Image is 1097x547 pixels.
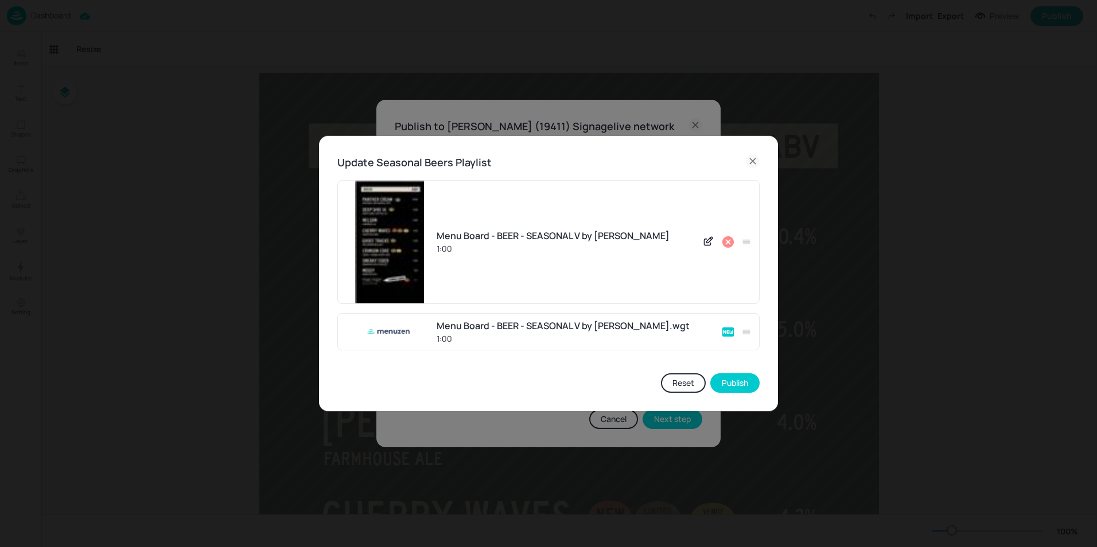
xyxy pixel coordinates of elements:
button: Publish [710,373,760,393]
div: 1:00 [437,333,714,345]
button: Reset [661,373,706,393]
div: 1:00 [437,243,695,255]
div: Menu Board - BEER - SEASONAL V by [PERSON_NAME].wgt [437,319,714,333]
img: menuzen.png [355,314,424,350]
div: Menu Board - BEER - SEASONAL V by [PERSON_NAME] [437,229,695,243]
img: vD%2FhTNKZuFlvra%2BJIY6C9w%3D%3D [355,181,424,303]
h6: Update Seasonal Beers Playlist [337,154,492,171]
